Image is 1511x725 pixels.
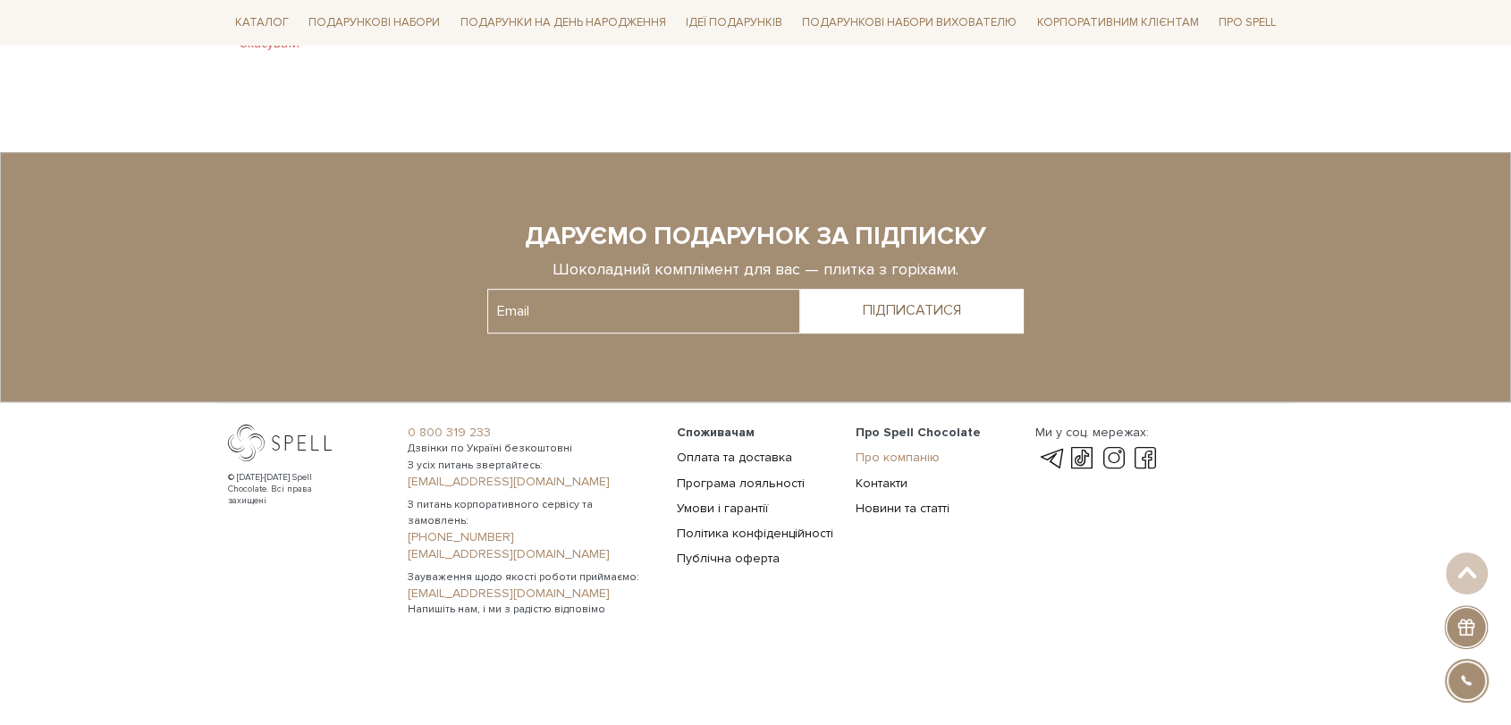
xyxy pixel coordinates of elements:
a: instagram [1099,448,1129,469]
a: Ідеї подарунків [679,9,789,37]
a: [PHONE_NUMBER] [408,529,655,545]
a: [EMAIL_ADDRESS][DOMAIN_NAME] [408,546,655,562]
a: Подарункові набори вихователю [795,7,1024,38]
div: © [DATE]-[DATE] Spell Chocolate. Всі права захищені [228,472,349,507]
a: [EMAIL_ADDRESS][DOMAIN_NAME] [408,474,655,490]
a: [EMAIL_ADDRESS][DOMAIN_NAME] [408,586,655,602]
span: Про Spell Chocolate [856,425,981,440]
span: Дзвінки по Україні безкоштовні [408,441,655,457]
span: З усіх питань звертайтесь: [408,458,655,474]
a: tik-tok [1067,448,1097,469]
a: Каталог [228,9,296,37]
a: Умови і гарантії [677,501,768,516]
span: Напишіть нам, і ми з радістю відповімо [408,602,655,618]
a: telegram [1035,448,1066,469]
a: facebook [1130,448,1161,469]
a: Програма лояльності [677,476,805,491]
a: Про Spell [1211,9,1283,37]
span: Зауваження щодо якості роботи приймаємо: [408,569,655,586]
a: Оплата та доставка [677,450,792,465]
span: З питань корпоративного сервісу та замовлень: [408,497,655,529]
a: Про компанію [856,450,940,465]
a: Подарунки на День народження [453,9,673,37]
div: Ми у соц. мережах: [1035,425,1161,441]
a: Корпоративним клієнтам [1030,7,1206,38]
a: Новини та статті [856,501,950,516]
a: Політика конфіденційності [677,526,833,541]
a: Подарункові набори [301,9,447,37]
span: Споживачам [677,425,755,440]
a: 0 800 319 233 [408,425,655,441]
a: Публічна оферта [677,551,780,566]
a: Контакти [856,476,907,491]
